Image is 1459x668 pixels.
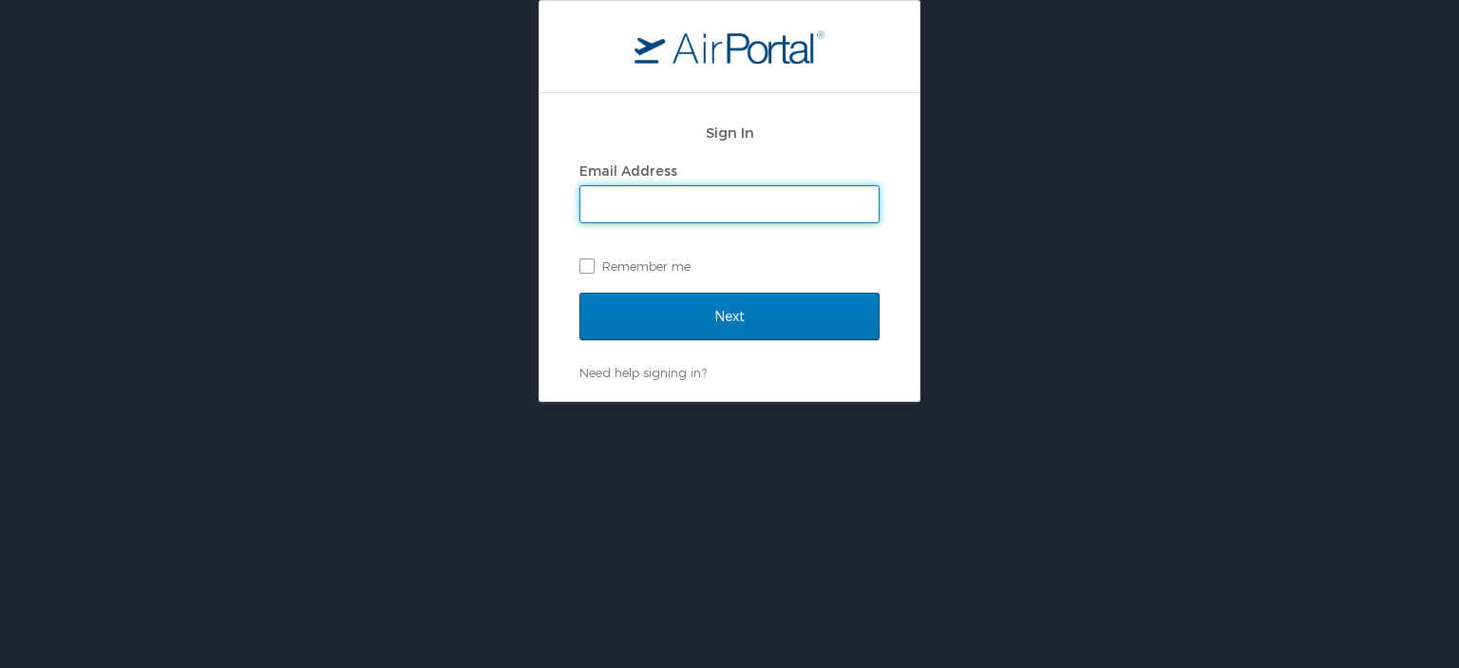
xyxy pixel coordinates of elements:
h2: Sign In [579,122,880,143]
input: Next [579,293,880,340]
img: logo [635,29,824,64]
label: Remember me [579,252,880,280]
label: Email Address [579,162,677,179]
a: Need help signing in? [579,365,707,380]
